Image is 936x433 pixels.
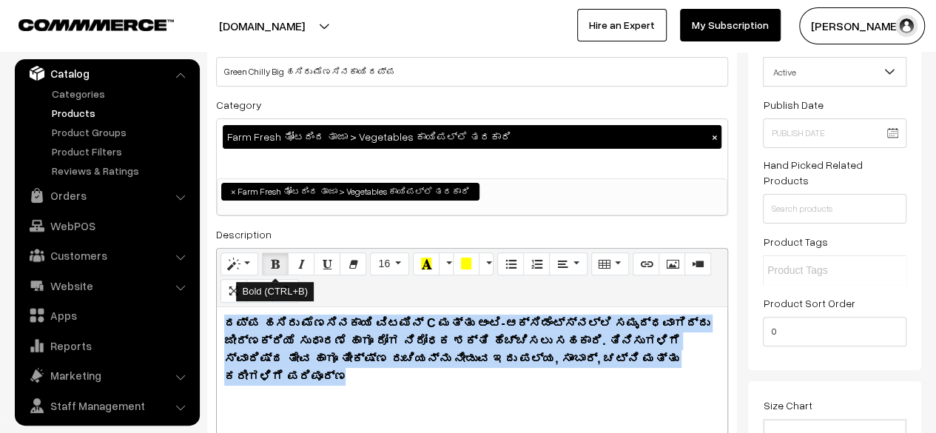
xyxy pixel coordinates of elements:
[895,15,918,37] img: user
[220,252,258,276] button: Style
[48,86,195,101] a: Categories
[497,252,524,276] button: Unordered list (CTRL+SHIFT+NUM7)
[18,332,195,359] a: Reports
[224,317,710,383] b: ದಪ್ಪ ಹಸಿರು ಮೆಣಸಿನಕಾಯಿ ವಿಟಮಿನ್ C ಮತ್ತು ಆಂಟಿ-ಆಕ್ಸಿಡೆಂಟ್ಸ್‌ನಲ್ಲಿ ಸಮೃದ್ಧವಾಗಿದ್ದು ಜೀರ್ಣಕ್ರಿಯೆ ಸುಧಾರಣೆ ...
[549,252,587,276] button: Paragraph
[167,7,357,44] button: [DOMAIN_NAME]
[216,226,272,242] label: Description
[370,252,409,276] button: Font Size
[413,252,440,276] button: Recent Color
[221,183,479,201] li: Farm Fresh ತೋಟದಿಂದ ತಾಜಾ > Vegetables ಕಾಯಿಪಲ್ಲೆ ತರಕಾರಿ
[18,392,195,419] a: Staff Management
[262,252,289,276] button: Bold (CTRL+B)
[48,144,195,159] a: Product Filters
[707,130,721,144] button: ×
[216,97,262,113] label: Category
[216,57,728,87] input: Name
[288,252,314,276] button: Italic (CTRL+I)
[18,242,195,269] a: Customers
[453,252,479,276] button: Background Color
[577,9,667,41] a: Hire an Expert
[763,157,906,188] label: Hand Picked Related Products
[479,252,494,276] button: More Color
[220,279,247,303] button: Full Screen
[763,118,906,148] input: Publish Date
[378,258,390,269] span: 16
[591,252,629,276] button: Table
[799,7,925,44] button: [PERSON_NAME]
[763,317,906,346] input: Enter Number
[633,252,659,276] button: Link (CTRL+K)
[340,252,366,276] button: Remove Font Style (CTRL+\)
[763,57,906,87] span: Active
[684,252,711,276] button: Video
[18,212,195,239] a: WebPOS
[764,59,906,85] span: Active
[236,282,314,301] div: Bold (CTRL+B)
[18,60,195,87] a: Catalog
[18,15,148,33] a: COMMMERCE
[763,194,906,224] input: Search products
[314,252,340,276] button: Underline (CTRL+U)
[18,182,195,209] a: Orders
[48,163,195,178] a: Reviews & Ratings
[659,252,685,276] button: Picture
[231,185,236,198] span: ×
[767,263,897,278] input: Product Tags
[680,9,781,41] a: My Subscription
[48,105,195,121] a: Products
[48,124,195,140] a: Product Groups
[18,302,195,329] a: Apps
[763,397,812,413] label: Size Chart
[18,19,174,30] img: COMMMERCE
[763,97,823,113] label: Publish Date
[223,125,721,149] div: Farm Fresh ತೋಟದಿಂದ ತಾಜಾ > Vegetables ಕಾಯಿಪಲ್ಲೆ ತರಕಾರಿ
[763,295,855,311] label: Product Sort Order
[523,252,550,276] button: Ordered list (CTRL+SHIFT+NUM8)
[763,234,827,249] label: Product Tags
[18,362,195,389] a: Marketing
[439,252,454,276] button: More Color
[18,272,195,299] a: Website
